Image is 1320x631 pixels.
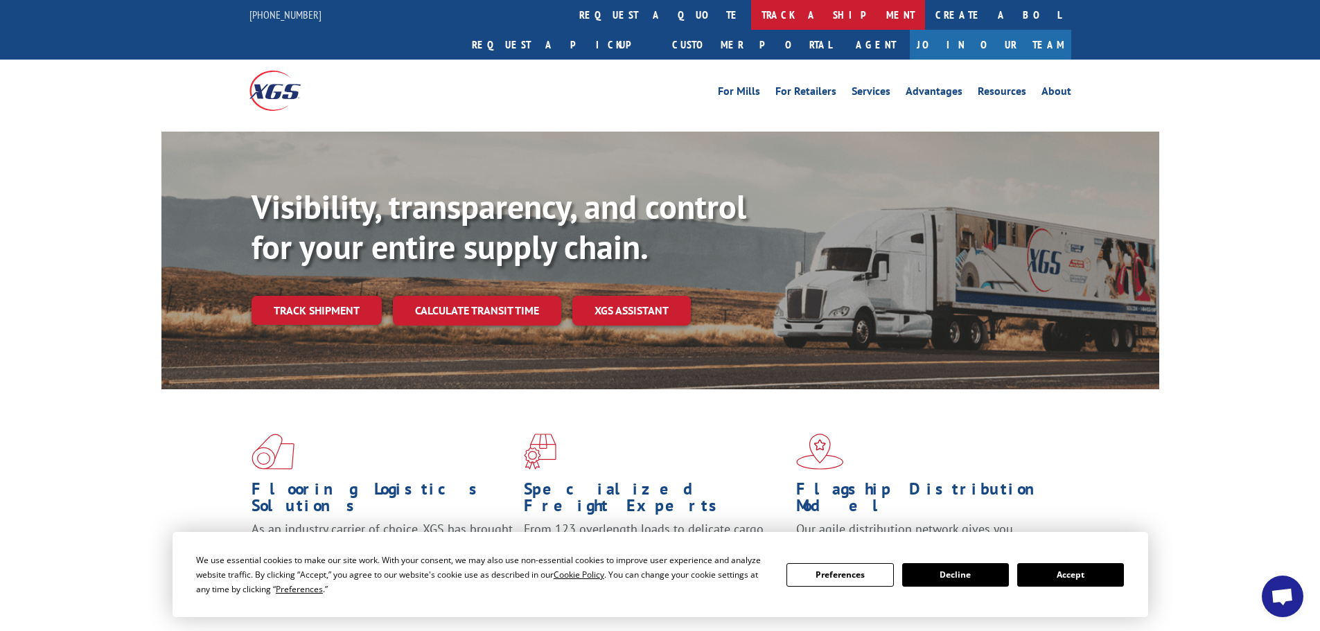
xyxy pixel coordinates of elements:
[902,563,1009,587] button: Decline
[852,86,890,101] a: Services
[393,296,561,326] a: Calculate transit time
[524,521,786,583] p: From 123 overlength loads to delicate cargo, our experienced staff knows the best way to move you...
[718,86,760,101] a: For Mills
[1041,86,1071,101] a: About
[276,583,323,595] span: Preferences
[662,30,842,60] a: Customer Portal
[978,86,1026,101] a: Resources
[252,434,294,470] img: xgs-icon-total-supply-chain-intelligence-red
[524,434,556,470] img: xgs-icon-focused-on-flooring-red
[1262,576,1303,617] a: Open chat
[796,481,1058,521] h1: Flagship Distribution Model
[554,569,604,580] span: Cookie Policy
[796,434,844,470] img: xgs-icon-flagship-distribution-model-red
[252,481,513,521] h1: Flooring Logistics Solutions
[786,563,893,587] button: Preferences
[1017,563,1124,587] button: Accept
[910,30,1071,60] a: Join Our Team
[252,296,382,325] a: Track shipment
[906,86,962,101] a: Advantages
[775,86,836,101] a: For Retailers
[461,30,662,60] a: Request a pickup
[249,8,322,21] a: [PHONE_NUMBER]
[196,553,770,596] div: We use essential cookies to make our site work. With your consent, we may also use non-essential ...
[252,185,746,268] b: Visibility, transparency, and control for your entire supply chain.
[796,521,1051,553] span: Our agile distribution network gives you nationwide inventory management on demand.
[524,481,786,521] h1: Specialized Freight Experts
[842,30,910,60] a: Agent
[173,532,1148,617] div: Cookie Consent Prompt
[252,521,513,570] span: As an industry carrier of choice, XGS has brought innovation and dedication to flooring logistics...
[572,296,691,326] a: XGS ASSISTANT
